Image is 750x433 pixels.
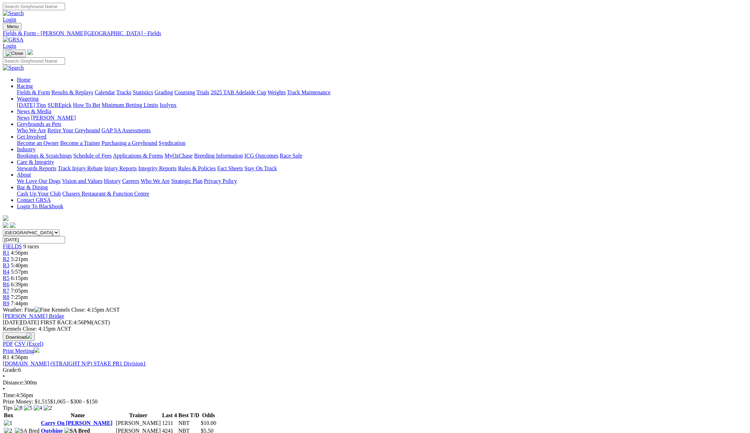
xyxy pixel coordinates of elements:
[159,140,185,146] a: Syndication
[11,300,28,306] span: 7:44pm
[51,307,120,313] span: Kennels Close: 4:15pm ACST
[3,23,21,30] button: Toggle navigation
[17,96,39,102] a: Wagering
[3,17,16,23] a: Login
[3,10,24,17] img: Search
[47,102,71,108] a: SUREpick
[287,89,331,95] a: Track Maintenance
[11,281,28,287] span: 6:39pm
[3,262,9,268] a: R3
[17,165,56,171] a: Stewards Reports
[280,153,302,159] a: Race Safe
[10,222,15,228] img: twitter.svg
[24,405,32,411] img: 5
[3,307,51,313] span: Weather: Fine
[17,127,747,134] div: Greyhounds as Pets
[73,153,111,159] a: Schedule of Fees
[3,243,22,249] a: FIELDS
[95,89,115,95] a: Calendar
[211,89,266,95] a: 2025 TAB Adelaide Cup
[3,332,35,341] button: Download
[268,89,286,95] a: Weights
[14,341,43,347] a: CSV (Excel)
[3,386,5,392] span: •
[17,140,747,146] div: Get Involved
[58,165,103,171] a: Track Injury Rebate
[17,121,61,127] a: Greyhounds as Pets
[178,165,216,171] a: Rules & Policies
[104,178,121,184] a: History
[17,115,30,121] a: News
[3,326,747,332] div: Kennels Close: 4:15pm ACST
[3,313,64,319] a: [PERSON_NAME] Bridge
[217,165,243,171] a: Fact Sheets
[171,178,203,184] a: Strategic Plan
[17,102,46,108] a: [DATE] Tips
[160,102,177,108] a: Isolynx
[17,127,46,133] a: Who We Are
[17,203,63,209] a: Login To Blackbook
[3,367,747,373] div: 6
[102,127,151,133] a: GAP SA Assessments
[3,65,24,71] img: Search
[40,319,110,325] span: 4:56PM(ACST)
[3,256,9,262] span: R2
[4,420,12,426] img: 1
[194,153,243,159] a: Breeding Information
[3,380,24,386] span: Distance:
[3,281,9,287] span: R6
[102,102,158,108] a: Minimum Betting Limits
[3,300,9,306] a: R9
[3,361,146,367] a: [DOMAIN_NAME] (STRAIGHT N/P) STAKE PR1 Division1
[11,269,28,275] span: 5:57pm
[116,420,161,427] td: [PERSON_NAME]
[17,102,747,108] div: Wagering
[62,178,102,184] a: Vision and Values
[3,319,21,325] span: [DATE]
[102,140,157,146] a: Purchasing a Greyhound
[3,222,8,228] img: facebook.svg
[17,153,72,159] a: Bookings & Scratchings
[17,108,51,114] a: News & Media
[17,153,747,159] div: Industry
[11,275,28,281] span: 6:15pm
[17,77,31,83] a: Home
[34,405,42,411] img: 4
[138,165,177,171] a: Integrity Reports
[60,140,100,146] a: Become a Trainer
[113,153,163,159] a: Applications & Forms
[27,49,33,55] img: logo-grsa-white.png
[17,197,51,203] a: Contact GRSA
[3,269,9,275] a: R4
[40,412,115,419] th: Name
[200,412,217,419] th: Odds
[204,178,237,184] a: Privacy Policy
[11,250,28,256] span: 4:56pm
[3,348,39,354] a: Print Meeting
[3,3,65,10] input: Search
[3,250,9,256] span: R1
[196,89,209,95] a: Trials
[11,288,28,294] span: 7:05pm
[11,256,28,262] span: 5:21pm
[3,354,9,360] span: R1
[3,275,9,281] span: R5
[165,153,193,159] a: MyOzChase
[141,178,170,184] a: Who We Are
[3,380,747,386] div: 300m
[3,294,9,300] a: R8
[26,333,32,339] img: download.svg
[17,146,36,152] a: Industry
[23,243,39,249] span: 9 races
[34,347,39,353] img: printer.svg
[17,89,50,95] a: Fields & Form
[3,57,65,65] input: Search
[44,405,52,411] img: 2
[17,191,747,197] div: Bar & Dining
[40,319,73,325] span: FIRST RACE:
[3,373,5,379] span: •
[3,319,39,325] span: [DATE]
[104,165,137,171] a: Injury Reports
